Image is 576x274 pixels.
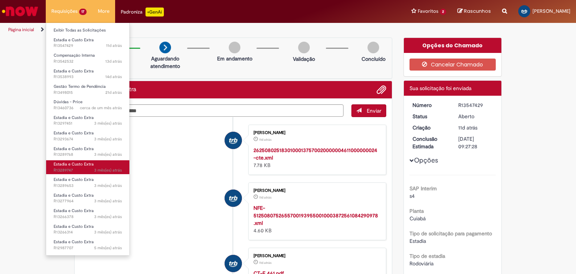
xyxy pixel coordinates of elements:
ul: Trilhas de página [6,23,378,37]
time: 15/07/2025 09:13:50 [94,136,122,142]
time: 18/09/2025 14:27:24 [458,124,477,131]
time: 17/09/2025 10:00:37 [105,59,122,64]
span: Compensação Interna [54,53,95,58]
span: s4 [409,193,415,199]
span: R13460736 [54,105,122,111]
div: 18/09/2025 14:27:24 [458,124,493,131]
time: 11/07/2025 08:43:25 [94,198,122,204]
img: ServiceNow [1,4,39,19]
a: NFE-51250807526557001939550010003872561084290978.xml [253,205,378,226]
span: R13293674 [54,136,122,142]
ul: Requisições [46,23,130,256]
time: 16/09/2025 11:10:30 [105,74,122,80]
time: 16/07/2025 08:42:13 [94,120,122,126]
time: 18/09/2025 14:23:59 [259,260,271,265]
div: Carlos Dapolito [225,132,242,149]
span: 3 mês(es) atrás [94,136,122,142]
time: 18/09/2025 14:27:25 [106,43,122,48]
a: Aberto R13547429 : Estadia e Custo Extra [46,36,129,50]
span: R12987707 [54,245,122,251]
span: Enviar [367,107,381,114]
span: [PERSON_NAME] [532,8,570,14]
span: cerca de um mês atrás [80,105,122,111]
a: Aberto R13289653 : Estadia e Custo Extra [46,176,129,190]
a: Aberto R13266378 : Estadia e Custo Extra [46,207,129,221]
span: Estadia e Custo Extra [54,239,94,245]
dt: Criação [407,124,453,131]
div: 7.78 KB [253,146,378,169]
p: +GenAi [145,8,164,17]
span: Estadia e Custo Extra [54,115,94,120]
span: R13498015 [54,90,122,96]
p: Validação [293,55,315,63]
span: R13277964 [54,198,122,204]
span: R13297451 [54,120,122,126]
img: img-circle-grey.png [367,42,379,53]
span: 3 mês(es) atrás [94,120,122,126]
button: Cancelar Chamado [409,59,496,71]
div: Aberto [458,113,493,120]
span: 11d atrás [106,43,122,48]
span: R13289768 [54,152,122,158]
span: Estadia e Custo Extra [54,161,94,167]
b: Tipo de solicitação para pagamento [409,230,492,237]
a: Aberto R13542532 : Compensação Interna [46,51,129,65]
span: 3 mês(es) atrás [94,167,122,173]
a: Aberto R13266314 : Estadia e Custo Extra [46,223,129,236]
span: Estadia e Custo Extra [54,193,94,198]
span: 3 mês(es) atrás [94,152,122,157]
div: [PERSON_NAME] [253,254,378,258]
span: Estadia e Custo Extra [54,37,94,43]
span: Favoritos [418,8,438,15]
p: Aguardando atendimento [147,55,183,70]
a: Aberto R12987707 : Estadia e Custo Extra [46,238,129,252]
img: img-circle-grey.png [229,42,240,53]
span: Estadia e Custo Extra [54,130,94,136]
span: Estadia e Custo Extra [54,254,94,260]
b: SAP Interim [409,185,437,192]
a: Aberto R13289768 : Estadia e Custo Extra [46,145,129,159]
span: Estadia e Custo Extra [54,224,94,229]
dt: Número [407,101,453,109]
span: 11d atrás [259,195,271,200]
span: Estadia [409,238,426,244]
div: [PERSON_NAME] [253,188,378,193]
span: Sua solicitação foi enviada [409,85,471,92]
span: 3 mês(es) atrás [94,183,122,188]
div: R13547429 [458,101,493,109]
span: 2 [440,9,446,15]
button: Enviar [351,104,386,117]
a: Exibir Todas as Solicitações [46,26,129,35]
span: R13266314 [54,229,122,235]
strong: 26250802518301000137570020000004611000000024-cte.xml [253,147,377,161]
span: Estadia e Custo Extra [54,177,94,182]
span: 5 mês(es) atrás [94,245,122,251]
time: 09/07/2025 08:04:17 [94,229,122,235]
a: Aberto R13498015 : Gestão Termo de Pendência [46,83,129,96]
div: [PERSON_NAME] [253,131,378,135]
div: Carlos Dapolito [225,255,242,272]
span: Estadia e Custo Extra [54,208,94,214]
button: Adicionar anexos [376,85,386,95]
span: 11d atrás [259,260,271,265]
span: Estadia e Custo Extra [54,146,94,152]
time: 14/07/2025 08:52:47 [94,183,122,188]
a: Rascunhos [457,8,491,15]
span: More [98,8,109,15]
span: 3 mês(es) atrás [94,214,122,220]
time: 29/08/2025 08:26:07 [80,105,122,111]
dt: Conclusão Estimada [407,135,453,150]
textarea: Digite sua mensagem aqui... [80,104,343,117]
span: 14d atrás [105,74,122,80]
span: 13d atrás [105,59,122,64]
div: [DATE] 09:27:28 [458,135,493,150]
span: Rodoviária [409,260,433,267]
time: 29/04/2025 07:38:22 [94,245,122,251]
a: Aberto R13460736 : Dúvidas - Price [46,98,129,112]
a: Aberto R13289747 : Estadia e Custo Extra [46,160,129,174]
span: R13289747 [54,167,122,173]
span: R13266378 [54,214,122,220]
span: Cuiabá [409,215,426,222]
dt: Status [407,113,453,120]
p: Em andamento [217,55,252,62]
